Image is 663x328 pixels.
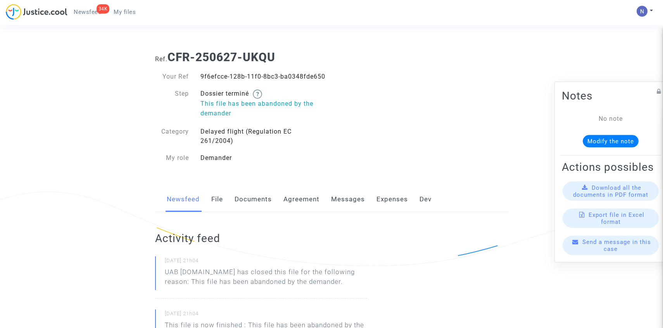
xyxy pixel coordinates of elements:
img: help.svg [253,89,262,99]
a: Newsfeed [167,187,200,212]
div: Dossier terminé [195,89,331,119]
p: This file has been abandoned by the demander [200,99,326,118]
button: Modify the note [583,135,639,147]
span: My files [114,9,136,15]
small: [DATE] 21h04 [165,257,367,267]
div: Delayed flight (Regulation EC 261/2004) [195,127,331,146]
a: Messages [331,187,365,212]
a: Documents [235,187,272,212]
b: CFR-250627-UKQU [167,50,275,64]
h2: Actions possibles [562,160,660,173]
h2: Notes [562,89,660,102]
span: Export file in Excel format [589,211,644,225]
span: Ref. [155,55,167,63]
span: Send a message in this case [582,238,651,252]
img: jc-logo.svg [6,4,67,20]
h2: Activity feed [155,232,367,245]
span: Download all the documents in PDF format [573,184,648,198]
div: Step [149,89,195,119]
img: ACg8ocLbdXnmRFmzhNqwOPt_sjleXT1r-v--4sGn8-BO7_nRuDcVYw=s96-c [637,6,647,17]
a: Expenses [376,187,408,212]
div: 34K [97,4,110,14]
div: UAB [DOMAIN_NAME] has closed this file for the following reason: This file has been abandoned by ... [165,267,367,287]
small: [DATE] 21h04 [165,310,367,320]
div: My role [149,153,195,163]
div: 9f6efcce-128b-11f0-8bc3-ba0348fde650 [195,72,331,81]
a: 34KNewsfeed [67,6,107,18]
div: No note [573,114,648,123]
a: My files [107,6,142,18]
a: Agreement [283,187,319,212]
div: Demander [195,153,331,163]
a: Dev [420,187,432,212]
div: Your Ref [149,72,195,81]
span: Newsfeed [74,9,101,15]
a: File [211,187,223,212]
div: Category [149,127,195,146]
